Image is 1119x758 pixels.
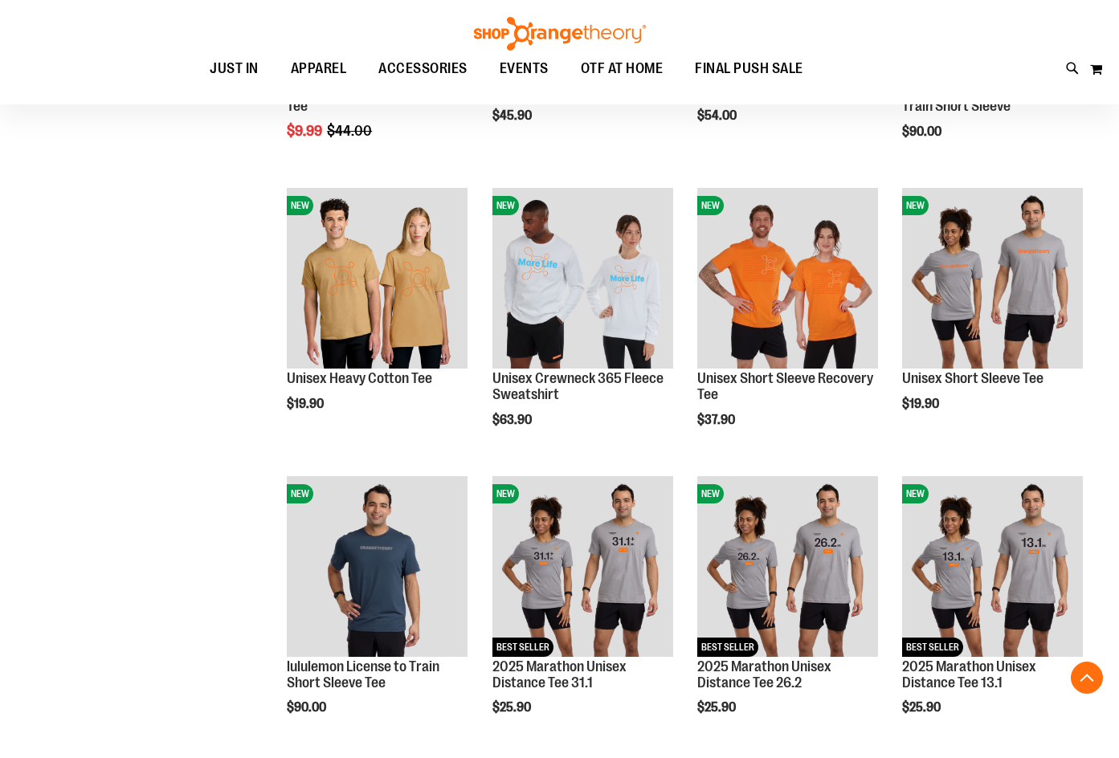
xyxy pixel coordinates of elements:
a: Unisex Crewneck 365 Fleece Sweatshirt [492,370,664,402]
img: Unisex Heavy Cotton Tee [287,188,468,369]
a: Unisex Short Sleeve TeeNEW [902,188,1083,371]
a: Unisex Short Sleeve Recovery Tee [697,370,873,402]
img: Unisex Short Sleeve Tee [902,188,1083,369]
div: product [484,180,681,468]
span: BEST SELLER [902,638,963,657]
span: JUST IN [210,51,259,87]
span: $54.00 [697,108,739,123]
img: 2025 Marathon Unisex Distance Tee 13.1 [902,476,1083,657]
span: APPAREL [291,51,347,87]
span: $19.90 [287,397,326,411]
img: Shop Orangetheory [472,17,648,51]
span: NEW [287,484,313,503]
span: NEW [902,484,929,503]
a: 2025 Marathon Unisex Distance Tee 31.1 [492,658,627,691]
a: Unisex Heavy Cotton TeeNEW [287,188,468,371]
a: Unisex Short Sleeve Tee [902,370,1043,386]
span: NEW [492,484,519,503]
span: $25.90 [697,700,738,715]
a: FINAL PUSH SALE [679,51,819,88]
div: product [279,468,476,756]
a: 2025 Marathon Unisex Distance Tee 13.1 [902,658,1036,691]
span: $90.00 [287,700,329,715]
a: APPAREL [275,51,363,87]
a: lululemon License to Train Short Sleeve Tee [287,658,439,691]
span: $63.90 [492,413,534,427]
div: product [689,180,886,468]
a: Unisex Crewneck 365 Fleece SweatshirtNEW [492,188,673,371]
span: NEW [492,196,519,215]
a: lululemon License to Train Short Sleeve TeeNEW [287,476,468,659]
img: lululemon License to Train Short Sleeve Tee [287,476,468,657]
img: Unisex Crewneck 365 Fleece Sweatshirt [492,188,673,369]
a: JUST IN [194,51,275,88]
div: product [484,468,681,756]
a: 2025 Marathon Unisex Distance Tee 13.1NEWBEST SELLER [902,476,1083,659]
div: product [689,468,886,756]
span: $44.00 [327,123,374,139]
span: $90.00 [902,124,944,139]
a: OTF AT HOME [565,51,680,88]
a: 2025 Marathon Unisex Distance Tee 31.1NEWBEST SELLER [492,476,673,659]
span: NEW [697,484,724,503]
a: EVENTS [484,51,565,88]
span: NEW [902,196,929,215]
span: BEST SELLER [697,638,758,657]
span: BEST SELLER [492,638,553,657]
span: NEW [287,196,313,215]
span: $25.90 [902,700,943,715]
button: Back To Top [1071,662,1103,694]
div: product [894,180,1091,452]
img: Unisex Short Sleeve Recovery Tee [697,188,878,369]
span: FINAL PUSH SALE [695,51,803,87]
span: $45.90 [492,108,534,123]
a: 2025 Marathon Unisex Distance Tee 26.2NEWBEST SELLER [697,476,878,659]
span: EVENTS [500,51,549,87]
a: ACCESSORIES [362,51,484,88]
span: $19.90 [902,397,941,411]
span: $9.99 [287,123,325,139]
span: $37.90 [697,413,737,427]
span: ACCESSORIES [378,51,468,87]
a: 2025 Marathon Unisex Distance Tee 26.2 [697,658,831,691]
img: 2025 Marathon Unisex Distance Tee 31.1 [492,476,673,657]
span: NEW [697,196,724,215]
img: 2025 Marathon Unisex Distance Tee 26.2 [697,476,878,657]
span: $25.90 [492,700,533,715]
span: OTF AT HOME [581,51,664,87]
div: product [279,180,476,452]
div: product [894,468,1091,756]
a: Unisex Short Sleeve Recovery TeeNEW [697,188,878,371]
a: Unisex Heavy Cotton Tee [287,370,432,386]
